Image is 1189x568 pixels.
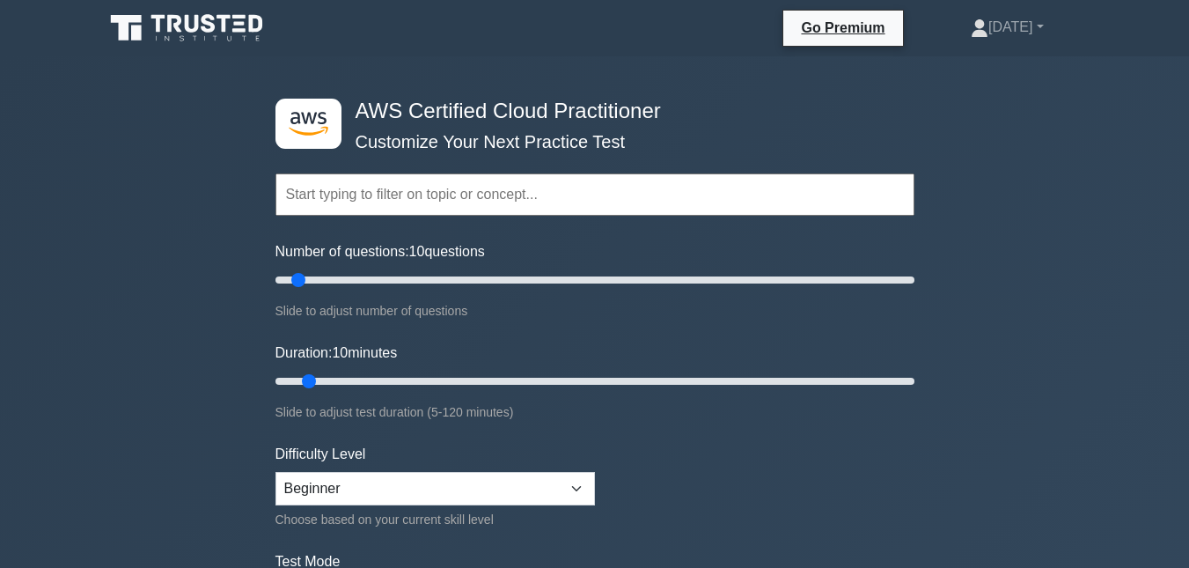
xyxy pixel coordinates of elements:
[332,345,348,360] span: 10
[275,241,485,262] label: Number of questions: questions
[275,343,398,364] label: Duration: minutes
[275,402,914,423] div: Slide to adjust test duration (5-120 minutes)
[790,17,895,39] a: Go Premium
[409,244,425,259] span: 10
[275,509,595,530] div: Choose based on your current skill level
[349,99,828,124] h4: AWS Certified Cloud Practitioner
[275,444,366,465] label: Difficulty Level
[928,10,1085,45] a: [DATE]
[275,300,914,321] div: Slide to adjust number of questions
[275,173,914,216] input: Start typing to filter on topic or concept...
